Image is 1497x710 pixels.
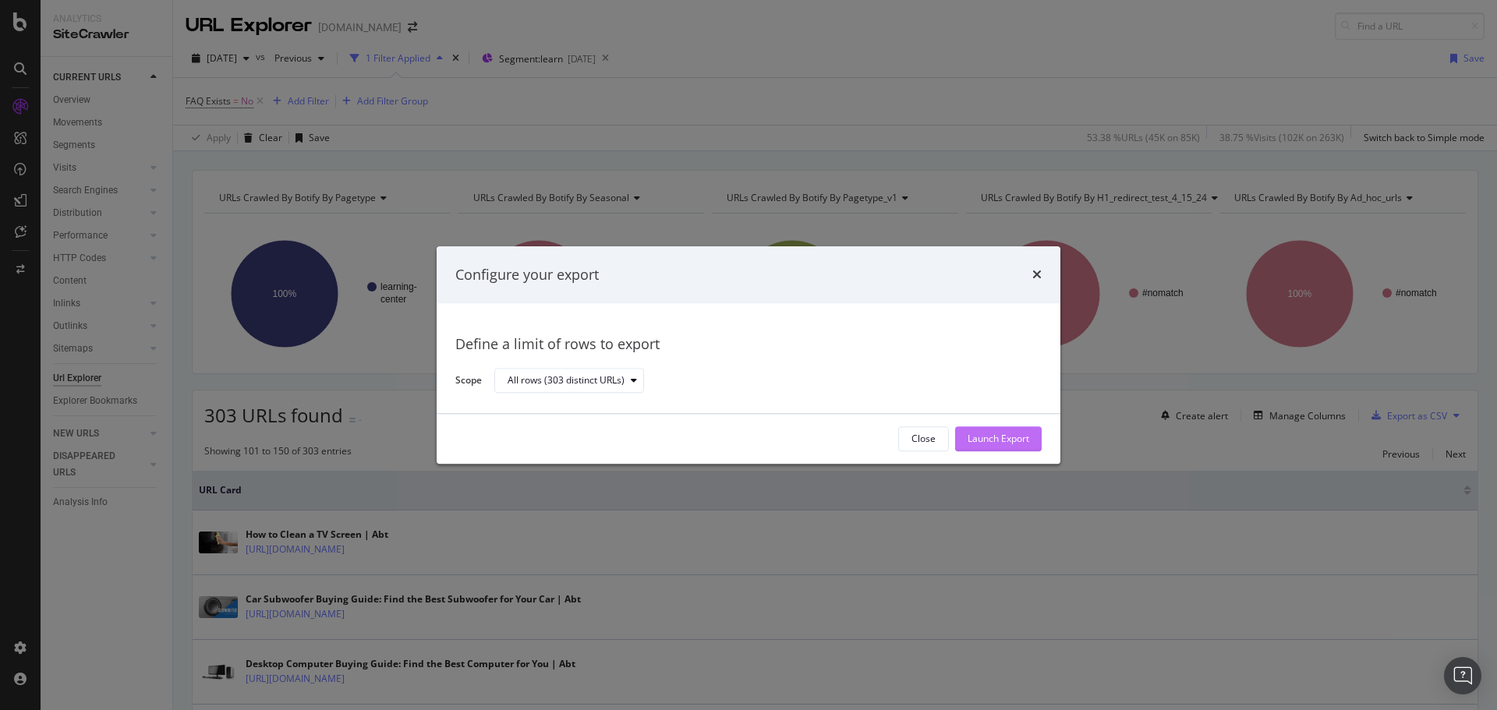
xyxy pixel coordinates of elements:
div: Configure your export [455,265,599,285]
button: All rows (303 distinct URLs) [494,369,644,394]
button: Close [898,426,949,451]
div: Open Intercom Messenger [1444,657,1481,694]
div: modal [437,246,1060,464]
div: times [1032,265,1042,285]
button: Launch Export [955,426,1042,451]
div: Define a limit of rows to export [455,335,1042,355]
label: Scope [455,373,482,390]
div: Launch Export [968,433,1029,446]
div: Close [911,433,936,446]
div: All rows (303 distinct URLs) [508,376,625,386]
